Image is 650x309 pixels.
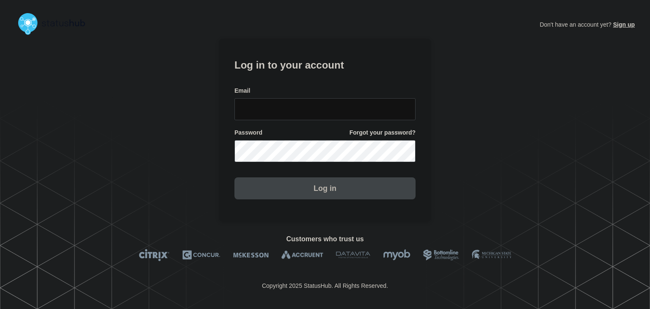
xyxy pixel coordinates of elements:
[423,249,459,261] img: Bottomline logo
[350,129,416,137] a: Forgot your password?
[336,249,370,261] img: DataVita logo
[472,249,511,261] img: MSU logo
[233,249,269,261] img: McKesson logo
[15,10,96,37] img: StatusHub logo
[234,87,250,95] span: Email
[234,56,416,72] h1: Log in to your account
[15,235,635,243] h2: Customers who trust us
[611,21,635,28] a: Sign up
[234,129,262,137] span: Password
[281,249,323,261] img: Accruent logo
[383,249,410,261] img: myob logo
[234,177,416,199] button: Log in
[234,140,416,162] input: password input
[234,98,416,120] input: email input
[182,249,220,261] img: Concur logo
[540,14,635,35] p: Don't have an account yet?
[262,282,388,289] p: Copyright 2025 StatusHub. All Rights Reserved.
[139,249,170,261] img: Citrix logo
